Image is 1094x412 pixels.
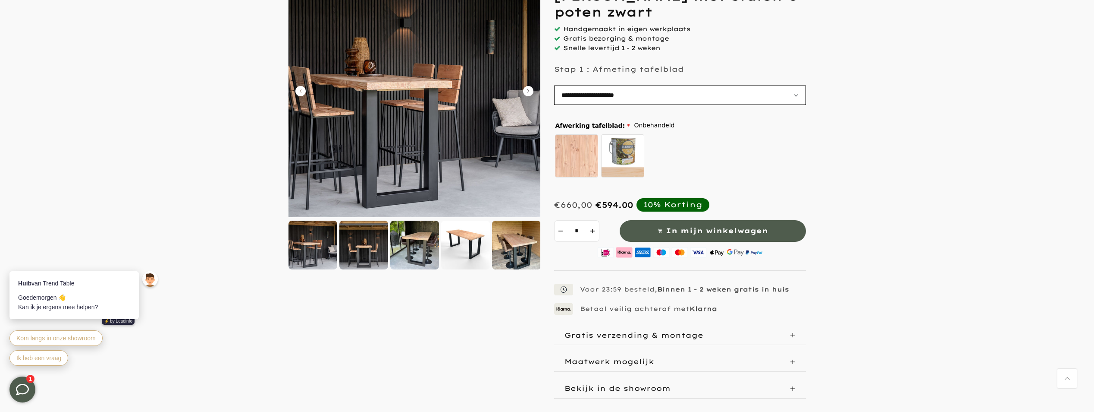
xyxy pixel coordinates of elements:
span: Onbehandeld [634,120,674,131]
div: €660,00 [554,200,592,210]
span: €594.00 [596,200,633,210]
button: decrement [554,220,567,242]
iframe: bot-iframe [1,229,169,377]
button: increment [586,220,599,242]
img: Douglas bartafel met stalen U-poten zwart [339,221,388,269]
div: 10% Korting [643,200,702,209]
span: Handgemaakt in eigen werkplaats [563,25,690,33]
button: Carousel Next Arrow [523,86,533,96]
img: Douglas bartafel met stalen U-poten zwart gepoedercoat [390,221,439,269]
p: Maatwerk mogelijk [564,357,654,366]
span: In mijn winkelwagen [666,225,768,237]
img: Rechthoekige douglas houten bartafel - stalen U-poten zwart [441,221,490,269]
p: Bekijk in de showroom [564,384,671,393]
span: Gratis bezorging & montage [563,35,669,42]
button: In mijn winkelwagen [620,220,806,242]
p: Betaal veilig achteraf met [580,305,717,313]
span: Snelle levertijd 1 - 2 weken [563,44,660,52]
a: Terug naar boven [1057,369,1077,388]
p: Gratis verzending & montage [564,331,703,339]
input: Quantity [567,220,586,242]
strong: Binnen 1 - 2 weken gratis in huis [657,285,789,293]
p: Voor 23:59 besteld, [580,285,789,293]
button: Carousel Back Arrow [295,86,306,96]
p: Stap 1 : Afmeting tafelblad [554,65,684,73]
img: Douglas bartafel met stalen U-poten zwart [492,221,541,269]
strong: Klarna [690,305,717,313]
iframe: toggle-frame [1,368,44,411]
select: autocomplete="off" [554,86,806,105]
img: Douglas bartafel met stalen U-poten zwart [288,221,337,269]
span: Afwerking tafelblad: [555,123,630,129]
